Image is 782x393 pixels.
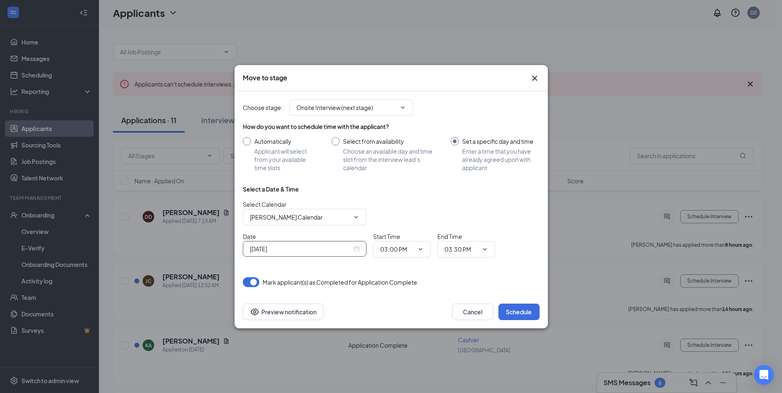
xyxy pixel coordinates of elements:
[481,246,488,253] svg: ChevronDown
[530,73,540,83] svg: Cross
[243,304,324,320] button: Preview notificationEye
[452,304,493,320] button: Cancel
[250,244,352,253] input: Oct 15, 2025
[417,246,424,253] svg: ChevronDown
[530,73,540,83] button: Close
[243,233,256,240] span: Date
[250,307,260,317] svg: Eye
[243,122,540,131] div: How do you want to schedule time with the applicant?
[353,214,359,220] svg: ChevronDown
[380,245,414,254] input: Start time
[754,365,774,385] div: Open Intercom Messenger
[373,233,400,240] span: Start Time
[263,277,417,287] span: Mark applicant(s) as Completed for Application Complete
[498,304,540,320] button: Schedule
[243,201,286,208] span: Select Calendar
[243,185,299,193] div: Select a Date & Time
[444,245,478,254] input: End time
[243,103,283,112] span: Choose stage :
[437,233,462,240] span: End Time
[243,73,287,82] h3: Move to stage
[399,104,406,111] svg: ChevronDown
